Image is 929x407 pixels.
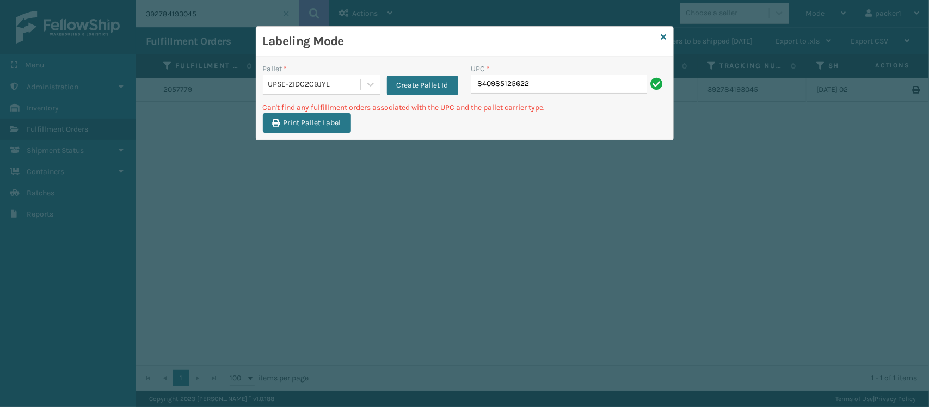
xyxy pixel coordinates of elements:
label: UPC [471,63,490,75]
label: Pallet [263,63,287,75]
div: UPSE-ZIDC2C9JYL [268,79,361,90]
button: Print Pallet Label [263,113,351,133]
h3: Labeling Mode [263,33,657,50]
button: Create Pallet Id [387,76,458,95]
p: Can't find any fulfillment orders associated with the UPC and the pallet carrier type. [263,102,667,113]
